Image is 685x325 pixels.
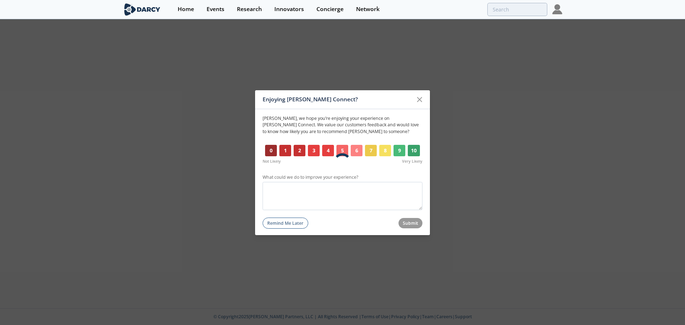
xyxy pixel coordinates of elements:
button: 0 [265,145,277,156]
button: 9 [394,145,405,156]
button: 2 [294,145,305,156]
button: 3 [308,145,320,156]
img: logo-wide.svg [123,3,162,16]
p: [PERSON_NAME] , we hope you’re enjoying your experience on [PERSON_NAME] Connect. We value our cu... [263,115,422,135]
span: Not Likely [263,159,281,164]
label: What could we do to improve your experience? [263,174,422,181]
span: Very Likely [402,159,422,164]
div: Concierge [316,6,344,12]
button: 8 [379,145,391,156]
button: 6 [351,145,362,156]
button: 4 [322,145,334,156]
button: Submit [399,218,423,228]
button: 1 [279,145,291,156]
div: Innovators [274,6,304,12]
img: Profile [552,4,562,14]
button: 5 [336,145,348,156]
input: Advanced Search [487,3,547,16]
button: Remind Me Later [263,218,308,229]
button: 7 [365,145,377,156]
div: Events [207,6,224,12]
div: Network [356,6,380,12]
div: Research [237,6,262,12]
div: Home [178,6,194,12]
button: 10 [408,145,420,156]
div: Enjoying [PERSON_NAME] Connect? [263,93,413,106]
